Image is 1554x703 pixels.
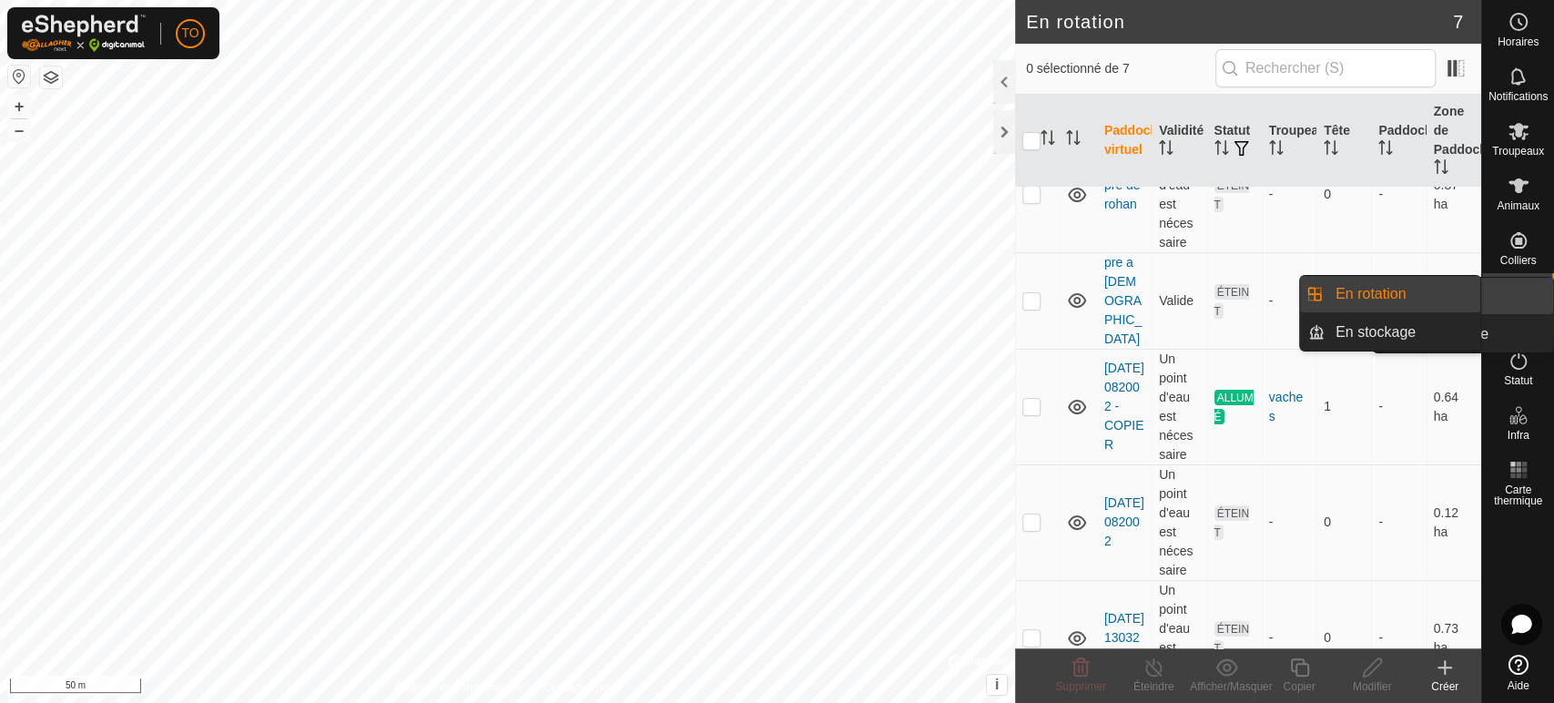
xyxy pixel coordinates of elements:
a: En rotation [1325,276,1480,312]
td: 0 [1316,580,1371,696]
button: Réinitialiser la carte [8,66,30,87]
td: 0 [1316,137,1371,252]
td: 0.12 ha [1427,464,1481,580]
a: [DATE] 130328 [1104,611,1144,664]
div: Afficher/Masquer [1190,678,1263,695]
span: ALLUMÉ [1214,390,1254,424]
span: Animaux [1497,200,1539,211]
p-sorticon: Activer pour trier [1041,133,1055,148]
td: 0.67 ha [1427,252,1481,349]
input: Rechercher (S) [1215,49,1436,87]
td: 1 [1316,349,1371,464]
span: Supprimer [1055,680,1105,693]
div: - [1269,291,1309,311]
a: pre de rohan [1104,178,1141,211]
span: ÉTEINT [1214,621,1250,656]
button: Couches de carte [40,66,62,88]
span: Infra [1507,430,1529,441]
a: Contactez-nous [543,679,620,696]
th: Paddock [1371,95,1426,188]
p-sorticon: Activer pour trier [1269,143,1284,158]
td: 0 [1316,252,1371,349]
span: 7 [1453,8,1463,36]
p-sorticon: Activer pour trier [1066,133,1081,148]
td: 0.87 ha [1427,137,1481,252]
span: i [995,677,999,692]
div: Copier [1263,678,1336,695]
td: - [1371,349,1426,464]
td: 0.73 ha [1427,580,1481,696]
button: – [8,119,30,141]
span: ÉTEINT [1214,505,1250,540]
p-sorticon: Activer pour trier [1159,143,1173,158]
span: Notifications [1488,91,1548,102]
p-sorticon: Activer pour trier [1214,143,1229,158]
th: Tête [1316,95,1371,188]
button: + [8,96,30,117]
th: Paddock virtuel [1097,95,1152,188]
a: pre a [DEMOGRAPHIC_DATA] [1104,255,1142,346]
span: En rotation [1336,283,1406,305]
a: Politique de confidentialité [395,679,522,696]
span: Statut [1504,375,1532,386]
th: Troupeau [1262,95,1316,188]
a: [DATE] 082002 - COPIER [1104,361,1144,452]
div: Créer [1408,678,1481,695]
th: Zone de Paddock [1427,95,1481,188]
p-sorticon: Activer pour trier [1378,143,1393,158]
li: En rotation [1300,276,1480,312]
td: Valide [1152,252,1206,349]
li: En stockage [1300,314,1480,351]
span: TO [181,24,198,43]
a: [DATE] 082002 [1104,495,1144,548]
h2: En rotation [1026,11,1453,33]
span: Aide [1507,680,1529,691]
td: Un point d'eau est nécessaire [1152,464,1206,580]
td: - [1371,580,1426,696]
div: - [1269,185,1309,204]
span: Colliers [1499,255,1536,266]
td: - [1371,252,1426,349]
a: Aide [1482,647,1554,698]
div: Éteindre [1117,678,1190,695]
button: i [987,675,1007,695]
span: 0 sélectionné de 7 [1026,59,1215,78]
td: Un point d'eau est nécessaire [1152,137,1206,252]
div: Modifier [1336,678,1408,695]
td: - [1371,464,1426,580]
span: En stockage [1336,321,1416,343]
div: - [1269,513,1309,532]
th: Validité [1152,95,1206,188]
td: Un point d'eau est nécessaire [1152,580,1206,696]
td: Un point d'eau est nécessaire [1152,349,1206,464]
span: ÉTEINT [1214,284,1250,319]
span: En stockage [1408,323,1488,345]
div: vaches [1269,388,1309,426]
span: Carte thermique [1487,484,1549,506]
th: Statut [1207,95,1262,188]
div: - [1269,628,1309,647]
img: Logo Gallagher [22,15,146,52]
td: - [1371,137,1426,252]
td: 0.64 ha [1427,349,1481,464]
td: 0 [1316,464,1371,580]
span: Troupeaux [1492,146,1544,157]
a: En stockage [1325,314,1480,351]
span: Horaires [1498,36,1539,47]
p-sorticon: Activer pour trier [1324,143,1338,158]
p-sorticon: Activer pour trier [1434,162,1448,177]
